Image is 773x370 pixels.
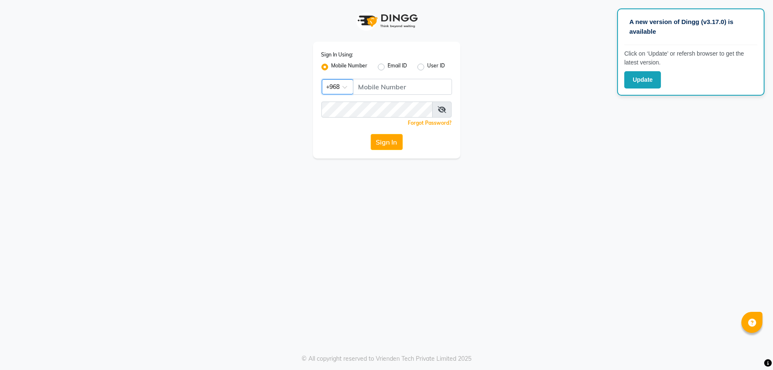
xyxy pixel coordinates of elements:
label: Sign In Using: [321,51,353,59]
button: Sign In [371,134,403,150]
label: User ID [428,62,445,72]
p: A new version of Dingg (v3.17.0) is available [629,17,752,36]
label: Mobile Number [332,62,368,72]
input: Username [353,79,452,95]
img: logo1.svg [353,8,420,33]
a: Forgot Password? [408,120,452,126]
input: Username [321,102,433,118]
button: Update [624,71,661,88]
label: Email ID [388,62,407,72]
p: Click on ‘Update’ or refersh browser to get the latest version. [624,49,757,67]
